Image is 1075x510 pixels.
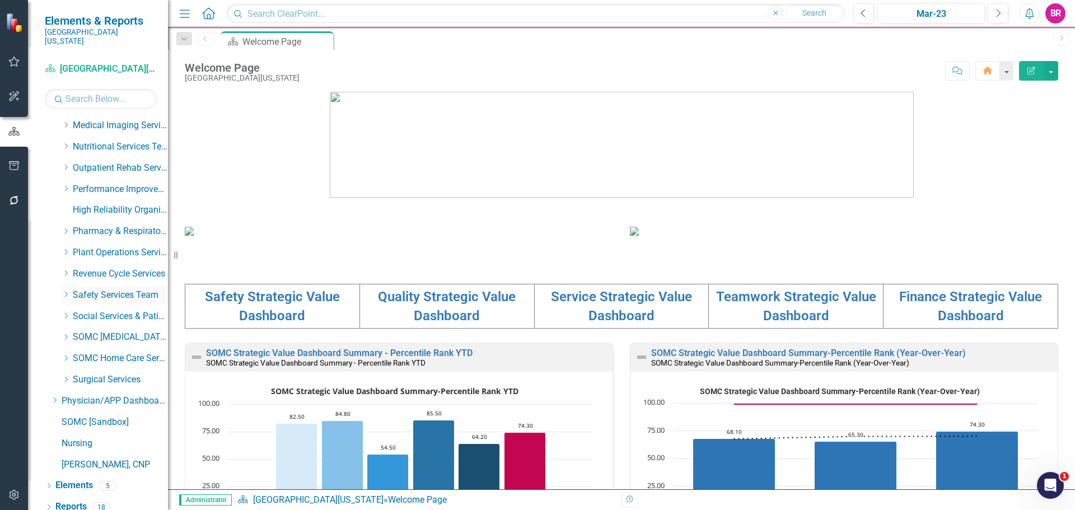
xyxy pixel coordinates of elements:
small: [GEOGRAPHIC_DATA][US_STATE] [45,27,157,46]
span: 1 [1060,472,1069,481]
a: Surgical Services [73,373,168,386]
text: 74.30 [970,420,985,428]
span: Elements & Reports [45,14,157,27]
div: 5 [99,481,116,490]
a: SOMC Strategic Value Dashboard Summary - Percentile Rank YTD [206,348,473,358]
a: Revenue Cycle Services [73,268,168,280]
a: Plant Operations Services [73,246,168,259]
a: Elements [55,479,93,492]
text: 68.10 [727,428,742,436]
div: Welcome Page [388,494,447,505]
div: » [237,494,613,507]
text: 50.00 [647,452,665,462]
a: SOMC [MEDICAL_DATA] & Infusion Services [73,331,168,344]
a: Nursing [62,437,168,450]
a: Service Strategic Value Dashboard [551,289,692,324]
a: SOMC Home Care Services [73,352,168,365]
img: download%20somc%20mission%20vision.png [185,227,194,236]
a: Performance Improvement Services [73,183,168,196]
text: 54.50 [381,443,396,451]
div: Welcome Page [185,62,300,74]
a: High Reliability Organization [73,204,168,217]
text: 85.50 [427,409,442,417]
a: [GEOGRAPHIC_DATA][US_STATE] [45,63,157,76]
text: 65.30 [848,431,863,438]
img: download%20somc%20strategic%20values%20v2.png [630,227,639,236]
small: SOMC Strategic Value Dashboard Summary - Percentile Rank YTD [206,358,426,367]
a: [GEOGRAPHIC_DATA][US_STATE] [253,494,384,505]
text: 25.00 [202,480,219,490]
a: Physician/APP Dashboards [62,395,168,408]
a: Quality Strategic Value Dashboard [378,289,516,324]
button: Search [786,6,842,21]
text: 75.00 [647,425,665,435]
text: SOMC Strategic Value Dashboard Summary-Percentile Rank YTD [271,386,518,396]
img: Not Defined [635,350,648,364]
small: SOMC Strategic Value Dashboard Summary-Percentile Rank (Year-Over-Year) [651,358,909,367]
text: SOMC Strategic Value Dashboard Summary-Percentile Rank (Year-Over-Year) [700,387,980,396]
text: 82.50 [289,413,305,420]
img: ClearPoint Strategy [6,12,25,32]
text: 74.30 [518,422,533,429]
a: Safety Services Team [73,289,168,302]
button: Mar-23 [877,3,985,24]
div: [GEOGRAPHIC_DATA][US_STATE] [185,74,300,82]
button: BR [1045,3,1065,24]
g: Goal, series 2 of 3. Line with 3 data points. [732,402,980,406]
input: Search Below... [45,89,157,109]
text: 84.80 [335,410,350,418]
text: 25.00 [647,480,665,490]
div: Mar-23 [881,7,981,21]
span: Administrator [179,494,232,506]
a: [PERSON_NAME], CNP [62,458,168,471]
text: 100.00 [198,398,219,408]
span: Search [802,8,826,17]
iframe: Intercom live chat [1037,472,1064,499]
img: Not Defined [190,350,203,364]
div: Welcome Page [242,35,330,49]
a: Pharmacy & Respiratory [73,225,168,238]
a: Outpatient Rehab Services [73,162,168,175]
input: Search ClearPoint... [227,4,845,24]
a: Safety Strategic Value Dashboard [205,289,340,324]
a: Finance Strategic Value Dashboard [899,289,1042,324]
text: 64.20 [472,433,487,441]
a: Nutritional Services Team [73,141,168,153]
a: Teamwork Strategic Value Dashboard [716,289,876,324]
img: download%20somc%20logo%20v2.png [330,92,914,198]
text: 75.00 [202,425,219,436]
text: 50.00 [202,453,219,463]
a: Social Services & Patient Relations [73,310,168,323]
a: SOMC [Sandbox] [62,416,168,429]
text: 100.00 [643,397,665,407]
a: SOMC Strategic Value Dashboard Summary-Percentile Rank (Year-Over-Year) [651,348,966,358]
a: Medical Imaging Services [73,119,168,132]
